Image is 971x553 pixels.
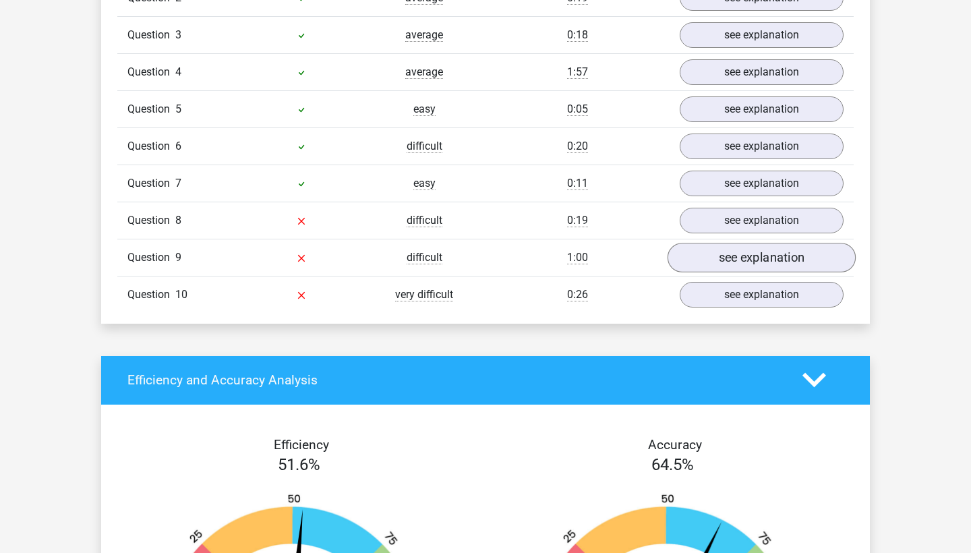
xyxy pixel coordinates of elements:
span: 1:57 [567,65,588,79]
span: 0:20 [567,140,588,153]
span: 0:11 [567,177,588,190]
span: Question [127,212,175,229]
a: see explanation [680,96,844,122]
a: see explanation [680,282,844,308]
span: 1:00 [567,251,588,264]
span: 0:26 [567,288,588,301]
span: 5 [175,103,181,115]
span: average [405,28,443,42]
span: 0:19 [567,214,588,227]
span: 8 [175,214,181,227]
span: 9 [175,251,181,264]
a: see explanation [680,22,844,48]
span: Question [127,138,175,154]
span: easy [413,103,436,116]
span: 64.5% [651,455,694,474]
span: 4 [175,65,181,78]
span: very difficult [395,288,453,301]
span: difficult [407,251,442,264]
span: Question [127,64,175,80]
span: 0:18 [567,28,588,42]
h4: Efficiency and Accuracy Analysis [127,372,782,388]
span: difficult [407,214,442,227]
span: 6 [175,140,181,152]
span: 10 [175,288,187,301]
h4: Accuracy [501,437,849,453]
span: easy [413,177,436,190]
span: 0:05 [567,103,588,116]
a: see explanation [680,208,844,233]
a: see explanation [680,134,844,159]
span: Question [127,250,175,266]
span: Question [127,287,175,303]
span: Question [127,101,175,117]
span: 51.6% [278,455,320,474]
a: see explanation [668,243,856,272]
span: 3 [175,28,181,41]
h4: Efficiency [127,437,475,453]
span: 7 [175,177,181,190]
span: Question [127,27,175,43]
span: average [405,65,443,79]
span: Question [127,175,175,192]
a: see explanation [680,171,844,196]
a: see explanation [680,59,844,85]
span: difficult [407,140,442,153]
